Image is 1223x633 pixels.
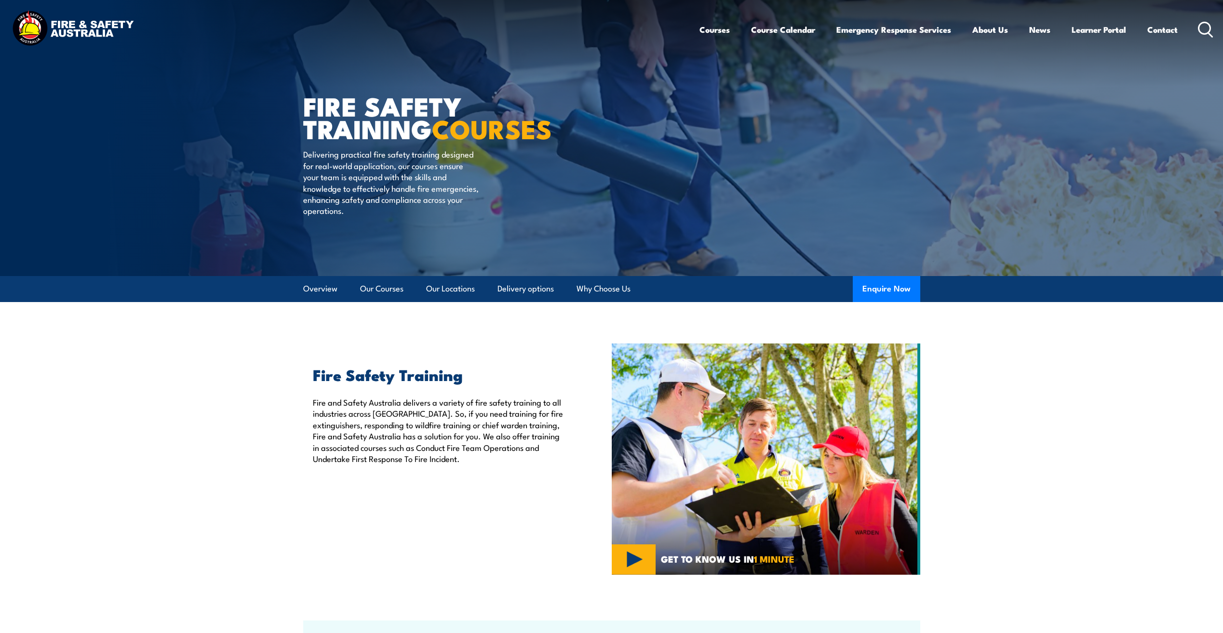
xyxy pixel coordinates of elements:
[303,94,541,139] h1: FIRE SAFETY TRAINING
[699,17,730,42] a: Courses
[853,276,920,302] button: Enquire Now
[1029,17,1050,42] a: News
[360,276,403,302] a: Our Courses
[754,552,794,566] strong: 1 MINUTE
[432,108,552,148] strong: COURSES
[426,276,475,302] a: Our Locations
[1147,17,1178,42] a: Contact
[751,17,815,42] a: Course Calendar
[661,554,794,563] span: GET TO KNOW US IN
[577,276,631,302] a: Why Choose Us
[303,148,479,216] p: Delivering practical fire safety training designed for real-world application, our courses ensure...
[303,276,337,302] a: Overview
[1072,17,1126,42] a: Learner Portal
[497,276,554,302] a: Delivery options
[612,343,920,575] img: Fire Safety Training Courses
[313,396,567,464] p: Fire and Safety Australia delivers a variety of fire safety training to all industries across [GE...
[836,17,951,42] a: Emergency Response Services
[972,17,1008,42] a: About Us
[313,368,567,381] h2: Fire Safety Training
